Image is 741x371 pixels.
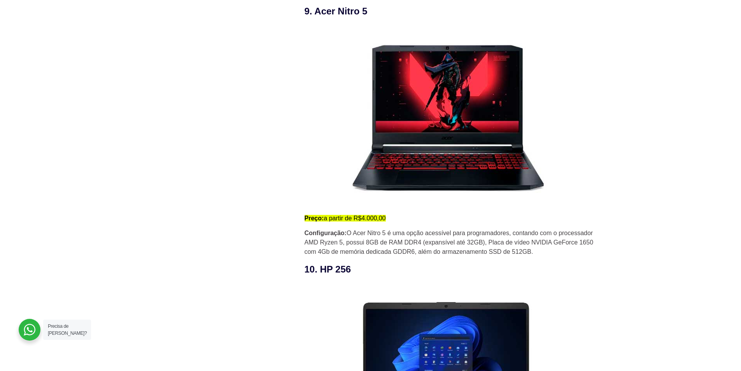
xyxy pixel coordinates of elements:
p: O Acer Nitro 5 é uma opção acessível para programadores, contando com o processador AMD Ryzen 5, ... [305,229,600,257]
strong: Configuração: [305,230,347,236]
h3: 9. Acer Nitro 5 [305,4,600,18]
div: Widget de chat [601,271,741,371]
span: Precisa de [PERSON_NAME]? [48,324,87,336]
iframe: Chat Widget [601,271,741,371]
h3: 10. HP 256 [305,262,600,276]
mark: a partir de R$4.000,00 [305,215,386,222]
strong: Preço: [305,215,324,222]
